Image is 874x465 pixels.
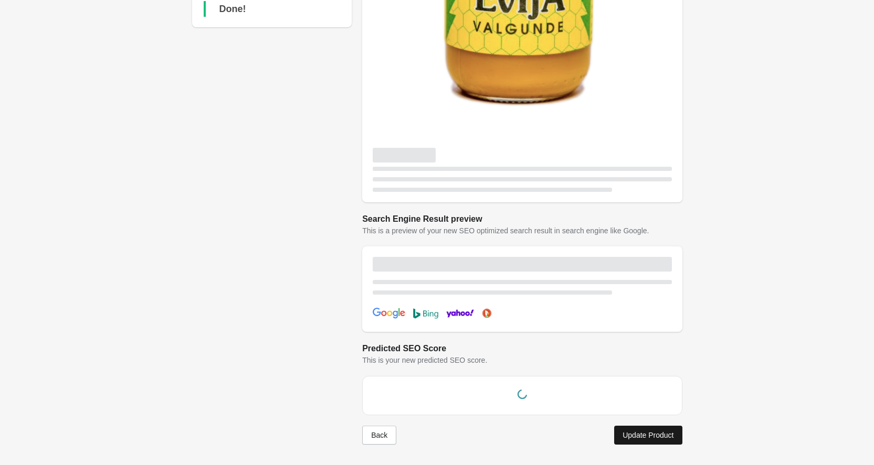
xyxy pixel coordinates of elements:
[413,308,438,319] img: bing-b792579f80685e49055916f9e67a0c8ab2d0b2400f22ee539d8172f7144135be.png
[623,431,673,439] div: Update Product
[477,308,497,319] img: duckduckgo-9296ea666b33cc21a1b3646608c049a2adb471023ec4547030f9c0888b093ea3.png
[362,426,396,445] button: Back
[362,213,682,225] h2: Search Engine Result preview
[362,356,487,364] span: This is your new predicted SEO score.
[446,306,474,321] img: yahoo-cf26812ce9192cbb6d8fdd3b07898d376d74e5974f6533aaba4bf5d5b451289c.png
[614,426,682,445] button: Update Product
[362,342,682,355] h2: Predicted SEO Score
[362,226,649,235] span: This is a preview of your new SEO optimized search result in search engine like Google.
[371,431,387,439] div: Back
[219,1,246,17] div: Done!
[373,308,405,319] img: google-7db8ea4f97d2f7e91f6dc04224da29ca421b9c864e7b870c42f5917e299b1774.png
